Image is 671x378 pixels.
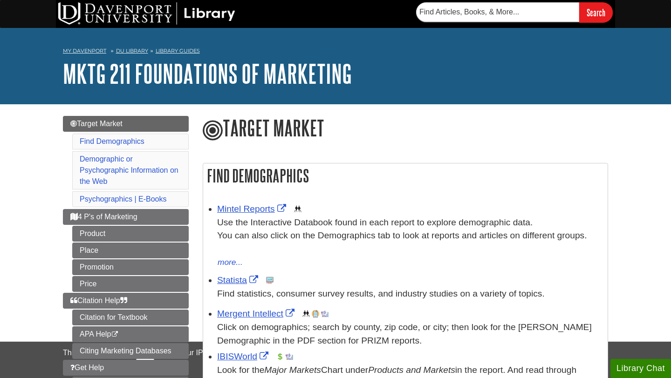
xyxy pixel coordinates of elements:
[63,293,189,309] a: Citation Help
[72,259,189,275] a: Promotion
[217,321,603,348] div: Click on demographics; search by county, zip code, or city; then look for the [PERSON_NAME] Demog...
[70,297,127,304] span: Citation Help
[276,353,284,360] img: Financial Report
[72,226,189,242] a: Product
[58,2,235,25] img: DU Library
[63,209,189,225] a: 4 P's of Marketing
[217,287,603,301] p: Find statistics, consumer survey results, and industry studies on a variety of topics.
[266,277,274,284] img: Statistics
[80,195,166,203] a: Psychographics | E-Books
[70,213,137,221] span: 4 P's of Marketing
[302,310,310,317] img: Demographics
[111,331,119,337] i: This link opens in a new window
[203,163,608,188] h2: Find Demographics
[217,351,271,361] a: Link opens in new window
[80,155,178,185] a: Demographic or Psychographic Information on the Web
[116,47,148,54] a: DU Library
[286,353,293,360] img: Industry Report
[63,360,189,376] a: Get Help
[217,309,297,318] a: Link opens in new window
[72,343,189,359] a: Citing Marketing Databases
[294,205,301,213] img: Demographics
[368,365,455,375] i: Products and Markets
[70,120,123,128] span: Target Market
[264,365,321,375] i: Major Markets
[63,116,189,132] a: Target Market
[203,116,608,142] h1: Target Market
[416,2,579,22] input: Find Articles, Books, & More...
[70,364,104,371] span: Get Help
[217,204,288,214] a: Link opens in new window
[63,45,608,60] nav: breadcrumb
[579,2,613,22] input: Search
[72,326,189,342] a: APA Help
[63,59,352,88] a: MKTG 211 Foundations of Marketing
[63,47,106,55] a: My Davenport
[72,276,189,292] a: Price
[217,216,603,256] div: Use the Interactive Databook found in each report to explore demographic data. You can also click...
[80,137,144,145] a: Find Demographics
[610,359,671,378] button: Library Chat
[217,275,260,285] a: Link opens in new window
[321,310,329,317] img: Industry Report
[416,2,613,22] form: Searches DU Library's articles, books, and more
[156,47,200,54] a: Library Guides
[217,256,243,269] button: more...
[72,243,189,258] a: Place
[312,310,319,317] img: Company Information
[72,310,189,325] a: Citation for Textbook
